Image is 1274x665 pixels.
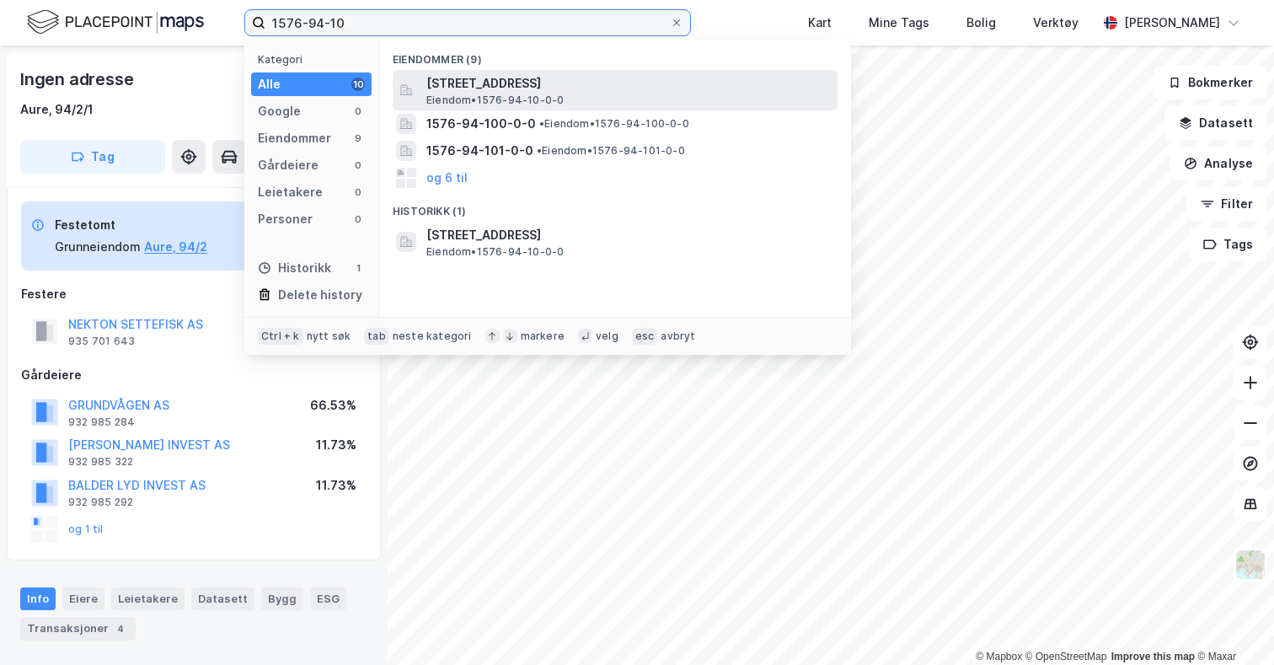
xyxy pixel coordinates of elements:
div: Leietakere [111,587,185,609]
div: Eiere [62,587,104,609]
div: 10 [351,78,365,91]
a: Improve this map [1111,651,1195,662]
div: 0 [351,158,365,172]
div: Aure, 94/2/1 [20,99,94,120]
button: Tags [1189,228,1267,261]
div: Gårdeiere [21,365,367,385]
span: [STREET_ADDRESS] [426,73,831,94]
input: Søk på adresse, matrikkel, gårdeiere, leietakere eller personer [265,10,670,35]
div: Bygg [261,587,303,609]
button: Aure, 94/2 [144,237,207,257]
div: velg [596,330,618,343]
div: 0 [351,212,365,226]
img: Z [1234,549,1266,581]
div: esc [632,328,658,345]
span: Eiendom • 1576-94-10-0-0 [426,94,564,107]
div: Kategori [258,53,372,66]
span: [STREET_ADDRESS] [426,225,831,245]
div: avbryt [661,330,695,343]
span: Eiendom • 1576-94-100-0-0 [539,117,689,131]
div: nytt søk [307,330,351,343]
span: 1576-94-100-0-0 [426,114,536,134]
div: Verktøy [1033,13,1079,33]
div: ESG [310,587,346,609]
div: 66.53% [310,395,356,416]
div: Alle [258,74,281,94]
div: Eiendommer [258,128,331,148]
button: Tag [20,140,165,174]
div: Ingen adresse [20,66,136,93]
div: 9 [351,131,365,145]
span: 1576-94-101-0-0 [426,141,533,161]
div: Festere [21,284,367,304]
button: og 6 til [426,168,468,188]
button: Filter [1186,187,1267,221]
button: Analyse [1170,147,1267,180]
div: Google [258,101,301,121]
div: Info [20,587,56,609]
div: Eiendommer (9) [379,40,851,70]
div: Grunneiendom [55,237,141,257]
div: Delete history [278,285,362,305]
div: 932 985 292 [68,496,133,509]
img: logo.f888ab2527a4732fd821a326f86c7f29.svg [27,8,204,37]
div: 0 [351,185,365,199]
div: 0 [351,105,365,118]
div: 932 985 322 [68,455,133,469]
div: 4 [112,620,129,637]
div: [PERSON_NAME] [1124,13,1220,33]
div: Mine Tags [869,13,929,33]
div: Personer [258,209,313,229]
div: 932 985 284 [68,416,135,429]
div: 935 701 643 [68,335,135,348]
div: Transaksjoner [20,617,136,641]
div: Historikk (1) [379,191,851,222]
div: tab [364,328,389,345]
div: Kart [808,13,832,33]
a: OpenStreetMap [1025,651,1107,662]
span: • [537,144,542,157]
div: Leietakere [258,182,323,202]
div: neste kategori [393,330,472,343]
div: Ctrl + k [258,328,303,345]
span: Eiendom • 1576-94-10-0-0 [426,245,564,259]
div: markere [521,330,565,343]
div: Gårdeiere [258,155,318,175]
div: Historikk [258,258,331,278]
div: Bolig [966,13,996,33]
div: 1 [351,261,365,275]
span: Eiendom • 1576-94-101-0-0 [537,144,685,158]
div: Festetomt [55,215,207,235]
div: 11.73% [316,435,356,455]
a: Mapbox [976,651,1022,662]
div: Datasett [191,587,254,609]
iframe: Chat Widget [1190,584,1274,665]
button: Bokmerker [1154,66,1267,99]
span: • [539,117,544,130]
button: Datasett [1164,106,1267,140]
div: 11.73% [316,475,356,496]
